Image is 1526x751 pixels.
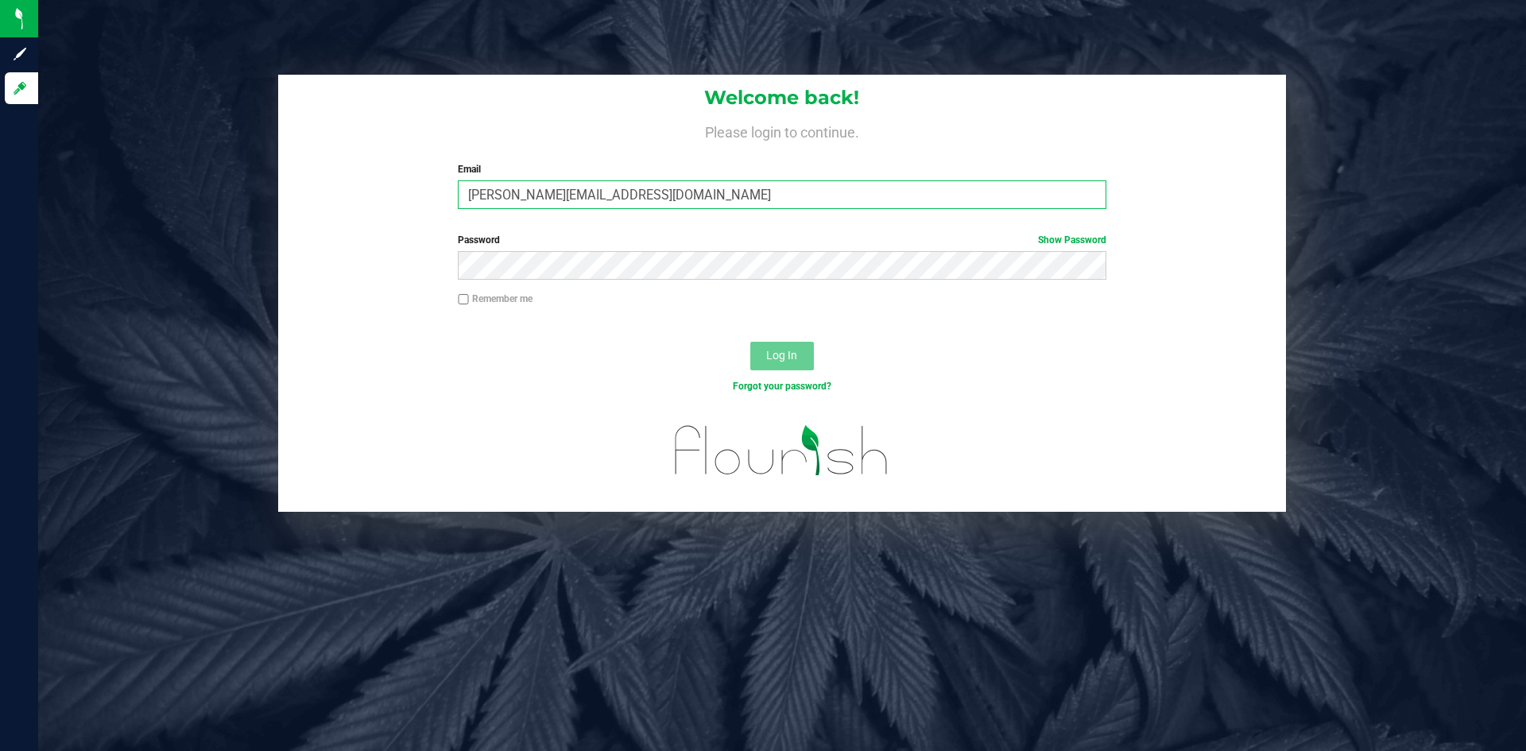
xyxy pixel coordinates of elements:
[458,162,1106,176] label: Email
[766,349,797,362] span: Log In
[12,80,28,96] inline-svg: Log in
[278,87,1286,108] h1: Welcome back!
[1038,234,1106,246] a: Show Password
[458,292,533,306] label: Remember me
[733,381,831,392] a: Forgot your password?
[278,121,1286,140] h4: Please login to continue.
[656,410,908,491] img: flourish_logo.svg
[458,234,500,246] span: Password
[12,46,28,62] inline-svg: Sign up
[750,342,814,370] button: Log In
[458,294,469,305] input: Remember me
